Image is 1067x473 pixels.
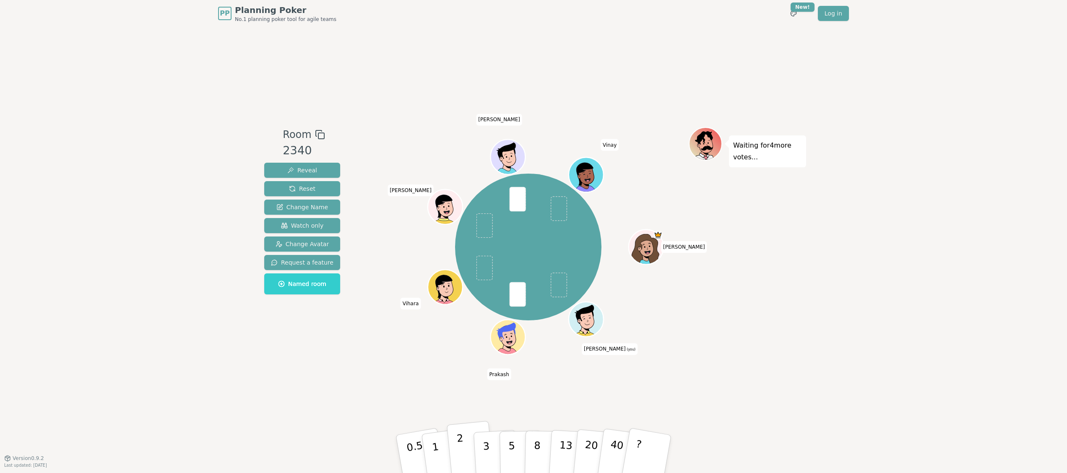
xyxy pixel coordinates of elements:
[818,6,849,21] a: Log in
[235,16,336,23] span: No.1 planning poker tool for agile teams
[13,455,44,462] span: Version 0.9.2
[791,3,815,12] div: New!
[220,8,229,18] span: PP
[283,142,325,159] div: 2340
[786,6,801,21] button: New!
[289,185,315,193] span: Reset
[276,240,329,248] span: Change Avatar
[264,236,340,252] button: Change Avatar
[278,280,326,288] span: Named room
[264,255,340,270] button: Request a feature
[661,241,707,253] span: Click to change your name
[264,163,340,178] button: Reveal
[582,343,638,355] span: Click to change your name
[476,114,522,125] span: Click to change your name
[283,127,311,142] span: Room
[570,303,602,335] button: Click to change your avatar
[281,221,324,230] span: Watch only
[264,218,340,233] button: Watch only
[264,200,340,215] button: Change Name
[388,185,434,196] span: Click to change your name
[264,273,340,294] button: Named room
[271,258,333,267] span: Request a feature
[4,463,47,468] span: Last updated: [DATE]
[653,231,662,239] span: Staci is the host
[601,139,619,151] span: Click to change your name
[733,140,802,163] p: Waiting for 4 more votes...
[401,298,421,309] span: Click to change your name
[235,4,336,16] span: Planning Poker
[487,368,511,380] span: Click to change your name
[264,181,340,196] button: Reset
[4,455,44,462] button: Version0.9.2
[276,203,328,211] span: Change Name
[287,166,317,174] span: Reveal
[626,348,636,351] span: (you)
[218,4,336,23] a: PPPlanning PokerNo.1 planning poker tool for agile teams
